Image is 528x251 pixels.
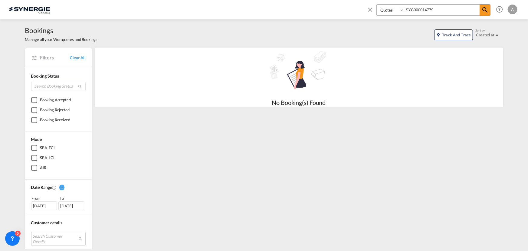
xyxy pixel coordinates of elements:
[31,220,62,225] span: Customer details
[475,28,485,32] span: Sort by
[40,97,71,103] div: Booking Accepted
[40,117,70,123] div: Booking Received
[480,5,490,15] span: icon-magnify
[59,185,65,190] span: 1
[40,107,70,113] div: Booking Rejected
[367,4,376,19] span: icon-close
[254,48,344,98] md-icon: assets/icons/custom/empty_shipments.svg
[31,195,58,201] div: From
[9,3,50,16] img: 1f56c880d42311ef80fc7dca854c8e59.png
[31,165,86,171] md-checkbox: AIR
[437,33,441,37] md-icon: icon-map-marker
[494,4,505,15] span: Help
[31,145,86,151] md-checkbox: SEA-FCL
[40,155,55,161] div: SEA-LCL
[52,185,57,190] md-icon: Created On
[25,37,97,42] span: Manage all your Won quotes and Bookings
[70,55,85,60] a: Clear All
[481,6,489,14] md-icon: icon-magnify
[59,195,86,201] div: To
[31,185,52,190] span: Date Range
[31,201,57,210] div: [DATE]
[31,73,86,79] div: Booking Status
[40,165,47,171] div: AIR
[31,195,86,210] span: From To [DATE][DATE]
[40,145,56,151] div: SEA-FCL
[476,32,494,37] div: Created at
[25,25,97,35] span: Bookings
[31,155,86,161] md-checkbox: SEA-LCL
[254,98,344,107] div: No Booking(s) Found
[31,220,86,226] div: Customer details
[40,54,70,61] span: Filters
[404,5,480,15] input: Enter Booking ID, Reference ID, Order ID
[58,201,84,210] div: [DATE]
[31,137,42,142] span: Mode
[31,73,59,79] span: Booking Status
[508,5,517,14] div: A
[367,6,373,13] md-icon: icon-close
[435,29,473,40] button: icon-map-markerTrack and Trace
[31,82,86,91] input: Search Booking Status
[494,4,508,15] div: Help
[78,84,83,89] md-icon: icon-magnify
